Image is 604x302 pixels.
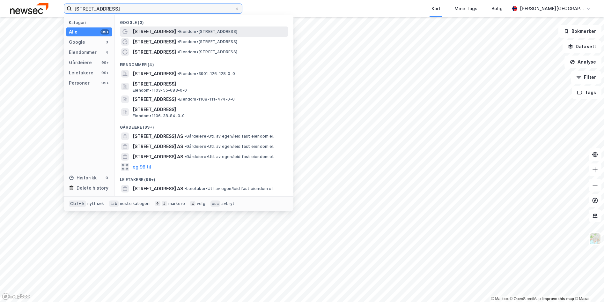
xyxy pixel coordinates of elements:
div: Ctrl + k [69,200,86,207]
span: Eiendom • [STREET_ADDRESS] [177,49,237,55]
div: Personer [69,79,90,87]
span: • [184,134,186,139]
span: • [177,71,179,76]
div: Alle [69,28,77,36]
button: Analyse [564,56,601,68]
input: Søk på adresse, matrikkel, gårdeiere, leietakere eller personer [72,4,234,13]
span: Gårdeiere • Utl. av egen/leid fast eiendom el. [184,144,274,149]
span: • [177,29,179,34]
div: 99+ [100,29,109,34]
button: Filter [571,71,601,84]
span: Eiendom • [STREET_ADDRESS] [177,29,237,34]
span: • [177,97,179,102]
button: Bokmerker [558,25,601,38]
span: [STREET_ADDRESS] [133,106,286,113]
a: Mapbox [491,297,509,301]
img: Z [589,233,601,245]
span: • [177,49,179,54]
span: [STREET_ADDRESS] [133,95,176,103]
div: Gårdeiere [69,59,92,66]
div: 4 [104,50,109,55]
div: [PERSON_NAME][GEOGRAPHIC_DATA] [520,5,584,12]
div: Bolig [491,5,503,12]
a: Mapbox homepage [2,293,30,300]
span: Eiendom • [STREET_ADDRESS] [177,39,237,44]
span: Gårdeiere • Utl. av egen/leid fast eiendom el. [184,134,274,139]
span: • [184,154,186,159]
span: [STREET_ADDRESS] [133,70,176,78]
span: • [184,144,186,149]
div: Leietakere [69,69,93,77]
span: [STREET_ADDRESS] AS [133,153,183,161]
div: Gårdeiere (99+) [115,120,293,131]
div: Kontrollprogram for chat [572,271,604,302]
span: [STREET_ADDRESS] AS [133,143,183,150]
button: Datasett [563,40,601,53]
div: 3 [104,40,109,45]
div: Eiendommer [69,49,97,56]
div: 99+ [100,80,109,86]
span: Eiendom • 1103-55-683-0-0 [133,88,187,93]
div: Historikk [69,174,97,182]
div: Google [69,38,85,46]
div: markere [168,201,185,206]
div: Kart [431,5,440,12]
span: Eiendom • 1108-111-474-0-0 [177,97,235,102]
span: [STREET_ADDRESS] [133,38,176,46]
div: avbryt [221,201,234,206]
span: [STREET_ADDRESS] AS [133,185,183,193]
span: Leietaker • Utl. av egen/leid fast eiendom el. [184,186,274,191]
span: [STREET_ADDRESS] [133,48,176,56]
img: newsec-logo.f6e21ccffca1b3a03d2d.png [10,3,48,14]
div: tab [109,200,119,207]
span: Gårdeiere • Utl. av egen/leid fast eiendom el. [184,154,274,159]
span: • [177,39,179,44]
span: [STREET_ADDRESS] AS [133,132,183,140]
button: Tags [572,86,601,99]
span: [STREET_ADDRESS] [133,80,286,88]
div: Kategori [69,20,112,25]
div: nytt søk [87,201,104,206]
div: 99+ [100,70,109,75]
div: neste kategori [120,201,150,206]
div: Leietakere (99+) [115,172,293,184]
a: OpenStreetMap [510,297,541,301]
div: velg [197,201,205,206]
div: Google (3) [115,15,293,26]
span: • [184,186,186,191]
iframe: Chat Widget [572,271,604,302]
span: BAKERHJØRNET LANGGATA AS [133,195,286,203]
div: Delete history [77,184,108,192]
div: Mine Tags [454,5,477,12]
div: 99+ [100,60,109,65]
div: Eiendommer (4) [115,57,293,69]
span: Eiendom • 1106-38-84-0-0 [133,113,185,118]
button: og 96 til [133,163,151,171]
span: [STREET_ADDRESS] [133,28,176,35]
a: Improve this map [542,297,574,301]
span: Eiendom • 3901-126-128-0-0 [177,71,235,76]
div: 0 [104,175,109,180]
div: esc [210,200,220,207]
